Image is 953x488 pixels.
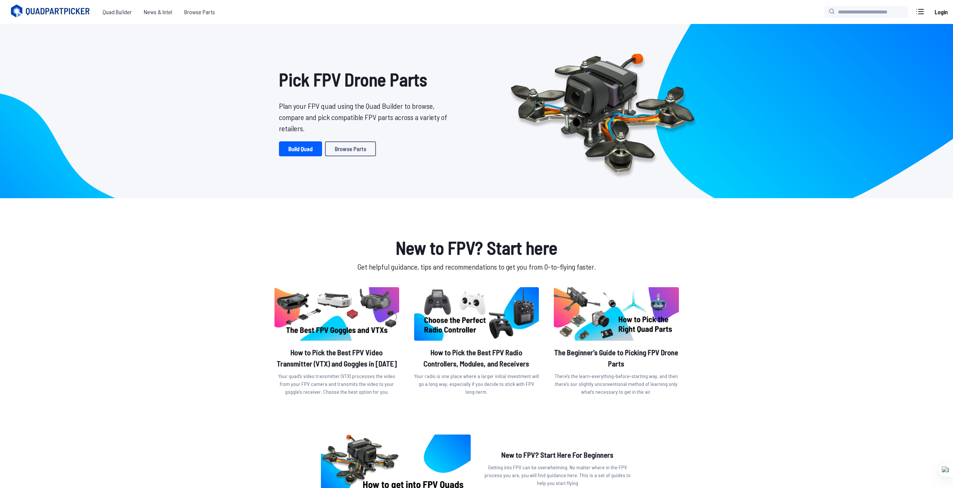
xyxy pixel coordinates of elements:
[178,4,221,19] a: Browse Parts
[414,287,539,399] a: image of postHow to Pick the Best FPV Radio Controllers, Modules, and ReceiversYour radio is one ...
[414,347,539,369] h2: How to Pick the Best FPV Radio Controllers, Modules, and Receivers
[554,287,679,341] img: image of post
[483,449,632,460] h2: New to FPV? Start Here For Beginners
[495,36,710,186] img: Quadcopter
[414,287,539,341] img: image of post
[97,4,138,19] a: Quad Builder
[273,261,680,272] p: Get helpful guidance, tips and recommendations to get you from 0-to-flying faster.
[279,141,322,156] a: Build Quad
[414,372,539,396] p: Your radio is one place where a larger initial investment will go a long way, especially if you d...
[932,4,950,19] a: Login
[274,372,399,396] p: Your quad’s video transmitter (VTX) processes the video from your FPV camera and transmits the vi...
[274,287,399,341] img: image of post
[273,234,680,261] h1: New to FPV? Start here
[274,287,399,399] a: image of postHow to Pick the Best FPV Video Transmitter (VTX) and Goggles in [DATE]Your quad’s vi...
[325,141,376,156] a: Browse Parts
[554,372,679,396] p: There’s the learn-everything-before-starting way, and then there’s our slightly unconventional me...
[554,287,679,399] a: image of postThe Beginner's Guide to Picking FPV Drone PartsThere’s the learn-everything-before-s...
[274,347,399,369] h2: How to Pick the Best FPV Video Transmitter (VTX) and Goggles in [DATE]
[138,4,178,19] a: News & Intel
[279,100,453,134] p: Plan your FPV quad using the Quad Builder to browse, compare and pick compatible FPV parts across...
[279,66,453,93] h1: Pick FPV Drone Parts
[554,347,679,369] h2: The Beginner's Guide to Picking FPV Drone Parts
[483,463,632,487] p: Getting into FPV can be overwhelming. No matter where in the FPV process you are, you will find g...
